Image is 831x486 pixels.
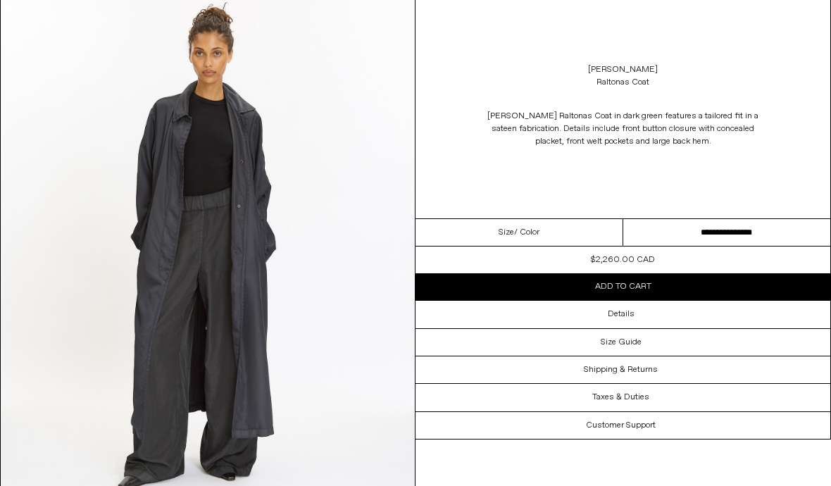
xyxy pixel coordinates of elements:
[596,76,649,89] div: Raltonas Coat
[482,103,764,155] p: [PERSON_NAME] Raltonas Coat in dark green features a tailored fit in a sateen fabrication. Detail...
[499,226,514,239] span: Size
[416,273,830,300] button: Add to cart
[586,420,656,430] h3: Customer Support
[601,337,642,347] h3: Size Guide
[608,309,635,319] h3: Details
[591,254,655,266] div: $2,260.00 CAD
[592,392,649,402] h3: Taxes & Duties
[514,226,539,239] span: / Color
[588,63,658,76] a: [PERSON_NAME]
[595,281,651,292] span: Add to cart
[584,365,658,375] h3: Shipping & Returns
